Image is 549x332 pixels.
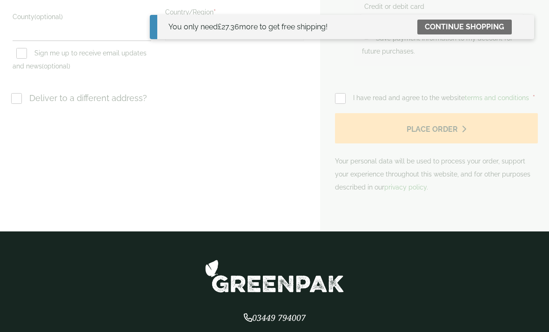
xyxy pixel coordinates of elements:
[417,20,512,34] a: Continue shopping
[218,22,239,31] span: 27.36
[205,259,344,293] img: GreenPak Supplies
[168,21,328,33] div: You only need more to get free shipping!
[244,314,306,323] a: 03449 794007
[244,312,306,323] span: 03449 794007
[218,22,221,31] span: £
